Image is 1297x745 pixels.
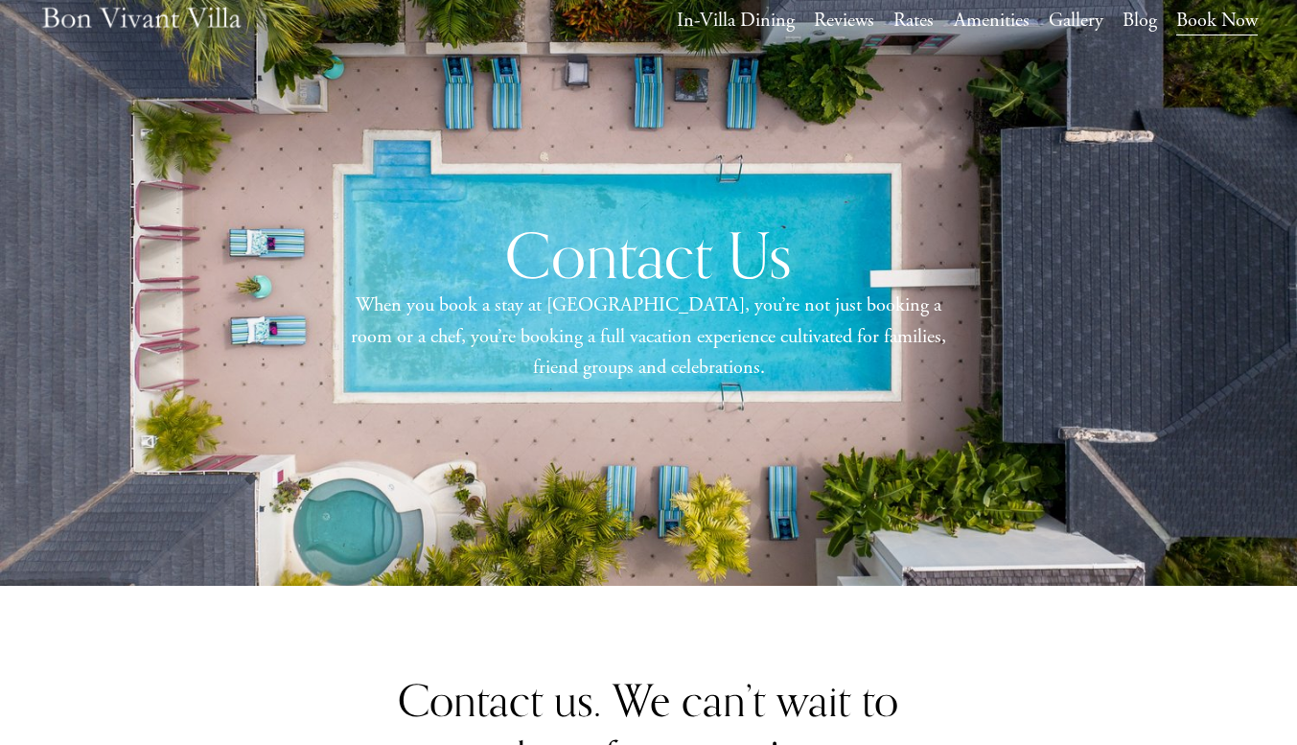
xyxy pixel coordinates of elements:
a: Book Now [1176,3,1258,37]
a: In-Villa Dining [677,3,795,37]
a: Rates [893,3,934,37]
a: Blog [1123,3,1157,37]
p: When you book a stay at [GEOGRAPHIC_DATA], you’re not just booking a room or a chef, you’re booki... [346,290,950,383]
a: Amenities [954,3,1030,37]
a: Gallery [1049,3,1103,37]
a: Reviews [814,3,874,37]
h1: Contact Us [398,217,900,294]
